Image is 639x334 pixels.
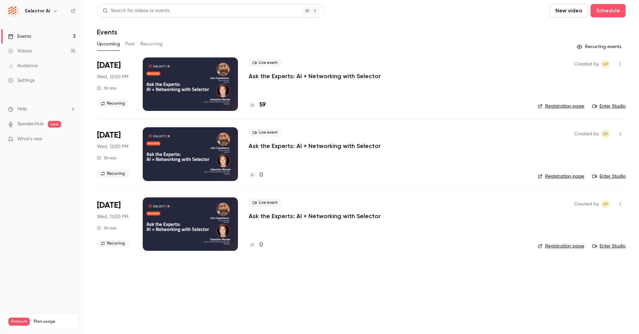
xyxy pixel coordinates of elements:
div: Videos [8,48,32,54]
button: Upcoming [97,39,120,49]
span: Recurring [97,170,129,178]
span: Help [17,106,27,113]
span: Gianna Papagni [602,200,610,208]
button: Recurring events [574,41,626,52]
a: 0 [249,240,263,249]
a: Ask the Experts: AI + Networking with Selector [249,72,381,80]
li: help-dropdown-opener [8,106,76,113]
span: Wed, 12:00 PM [97,73,128,80]
a: Ask the Experts: AI + Networking with Selector [249,142,381,150]
a: Enter Studio [592,103,626,110]
span: [DATE] [97,200,121,211]
span: GP [603,130,609,138]
h4: 0 [259,171,263,180]
a: SpeakerHub [17,121,44,128]
button: New video [550,4,588,17]
span: Gianna Papagni [602,60,610,68]
span: new [48,121,61,128]
span: [DATE] [97,130,121,141]
div: Dec 17 Wed, 12:00 PM (America/New York) [97,197,132,251]
button: Past [125,39,135,49]
span: GP [603,60,609,68]
span: Premium [8,318,30,326]
span: Wed, 12:00 PM [97,213,128,220]
h4: 0 [259,240,263,249]
img: Selector AI [8,6,19,16]
span: GP [603,200,609,208]
a: 59 [249,101,266,110]
button: Recurring [140,39,163,49]
a: Registration page [538,103,584,110]
h1: Events [97,28,117,36]
span: Live event [249,59,282,67]
span: [DATE] [97,60,121,71]
span: What's new [17,136,42,143]
a: 0 [249,171,263,180]
a: Ask the Experts: AI + Networking with Selector [249,212,381,220]
iframe: Noticeable Trigger [68,136,76,142]
div: 30 min [97,155,117,161]
span: Wed, 12:00 PM [97,143,128,150]
span: Live event [249,129,282,137]
div: Nov 19 Wed, 12:00 PM (America/New York) [97,127,132,181]
span: Recurring [97,239,129,247]
div: Oct 15 Wed, 12:00 PM (America/New York) [97,57,132,111]
h6: Selector AI [25,8,50,14]
div: Settings [8,77,35,84]
div: Search for videos or events [103,7,169,14]
a: Enter Studio [592,243,626,249]
div: 30 min [97,225,117,231]
span: Created by [574,60,599,68]
div: 30 min [97,86,117,91]
div: Audience [8,62,38,69]
span: Live event [249,199,282,207]
h4: 59 [259,101,266,110]
a: Registration page [538,173,584,180]
a: Enter Studio [592,173,626,180]
span: Plan usage [34,319,75,324]
button: Schedule [591,4,626,17]
span: Created by [574,200,599,208]
a: Registration page [538,243,584,249]
div: Events [8,33,31,40]
span: Created by [574,130,599,138]
span: Recurring [97,100,129,108]
span: Gianna Papagni [602,130,610,138]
